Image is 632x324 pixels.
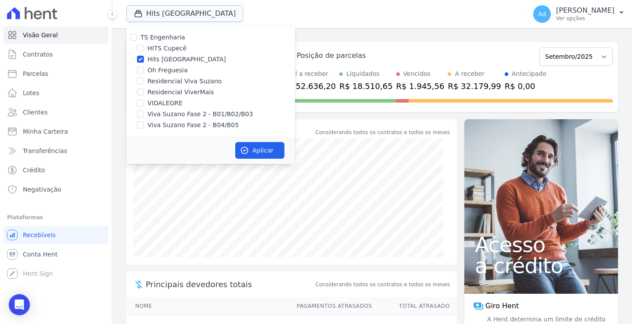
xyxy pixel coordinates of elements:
a: Visão Geral [4,26,108,44]
p: [PERSON_NAME] [556,6,614,15]
span: Parcelas [23,69,48,78]
span: Contratos [23,50,53,59]
span: Crédito [23,166,45,174]
span: Visão Geral [23,31,58,39]
div: A receber [455,69,485,78]
button: Hits [GEOGRAPHIC_DATA] [126,5,243,22]
span: Recebíveis [23,231,56,239]
div: Total a receber [283,69,336,78]
a: Conta Hent [4,246,108,263]
button: Ad [PERSON_NAME] Ver opções [526,2,632,26]
div: R$ 18.510,65 [339,80,392,92]
label: Viva Suzano Fase 2 - B01/B02/B03 [147,110,253,119]
a: Parcelas [4,65,108,82]
a: Lotes [4,84,108,102]
span: Clientes [23,108,47,117]
a: Minha Carteira [4,123,108,140]
label: VIDALEGRE [147,99,183,108]
span: Minha Carteira [23,127,68,136]
a: Crédito [4,161,108,179]
div: Open Intercom Messenger [9,294,30,315]
div: R$ 1.945,56 [396,80,445,92]
label: Residencial Viva Suzano [147,77,222,86]
th: Pagamentos Atrasados [288,297,373,315]
div: R$ 52.636,20 [283,80,336,92]
div: R$ 0,00 [505,80,546,92]
div: Antecipado [512,69,546,78]
a: Contratos [4,46,108,63]
label: Viva Suzano Fase 2 - B04/B05 [147,121,239,130]
div: Vencidos [403,69,431,78]
a: Recebíveis [4,226,108,244]
label: Hits [GEOGRAPHIC_DATA] [147,55,226,64]
span: Ad [538,11,546,17]
label: HITS Cupecê [147,44,187,53]
span: Transferências [23,146,67,155]
span: Principais devedores totais [146,278,314,290]
a: Transferências [4,142,108,160]
label: Oh Freguesia [147,66,188,75]
div: Considerando todos os contratos e todos os meses [316,128,450,136]
span: Negativação [23,185,61,194]
span: a crédito [475,255,607,276]
p: Ver opções [556,15,614,22]
div: Posição de parcelas [297,50,366,61]
div: Plataformas [7,212,105,223]
span: Acesso [475,234,607,255]
label: TS Engenharia [140,34,185,41]
th: Total Atrasado [373,297,457,315]
span: Giro Hent [485,301,519,311]
button: Aplicar [235,142,284,159]
th: Nome [126,297,288,315]
a: Clientes [4,103,108,121]
span: Lotes [23,89,39,97]
a: Negativação [4,181,108,198]
span: Conta Hent [23,250,57,259]
div: Liquidados [346,69,380,78]
label: Residencial ViverMais [147,88,214,97]
span: Considerando todos os contratos e todos os meses [316,281,450,288]
div: R$ 32.179,99 [448,80,501,92]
